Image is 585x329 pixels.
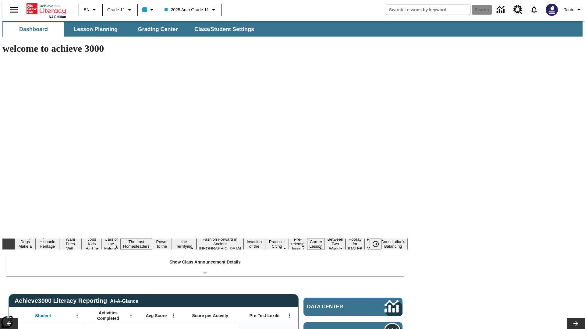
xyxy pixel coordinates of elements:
button: Open side menu [5,1,23,19]
span: Pre-Test Lexile [250,313,280,318]
button: Slide 6 The Last Homesteaders [121,239,152,249]
span: Student [35,313,51,318]
button: Open Menu [169,311,178,320]
button: Class color is light blue. Change class color [140,4,158,15]
button: Slide 12 Pre-release lesson [289,236,307,252]
img: Avatar [546,4,558,16]
a: Data Center [493,2,510,18]
div: At-A-Glance [110,297,138,304]
button: Slide 2 ¡Viva Hispanic Heritage Month! [36,234,59,254]
button: Grade: Grade 11, Select a grade [105,4,136,15]
span: 2025 Auto Grade 11 [165,7,209,13]
span: Activities Completed [88,310,128,321]
span: EN [84,7,90,13]
div: Pause [370,239,388,249]
button: Slide 17 The Constitution's Balancing Act [378,234,408,254]
button: Pause [370,239,382,249]
button: Open Menu [73,311,82,320]
button: Slide 7 Solar Power to the People [152,234,172,254]
span: Achieve3000 Literacy Reporting [15,297,138,304]
span: Data Center [307,304,364,310]
div: SubNavbar [2,21,583,37]
button: Slide 5 Cars of the Future? [102,236,121,252]
button: Slide 1 Diving Dogs Make a Splash [15,234,36,254]
div: Home [27,2,66,19]
h1: welcome to achieve 3000 [2,43,408,54]
button: Slide 15 Hooray for Constitution Day! [346,236,364,252]
button: Language: EN, Select a language [81,4,101,15]
span: Tauto [564,7,574,13]
button: Slide 13 Career Lesson [307,239,325,249]
button: Dashboard [3,22,64,37]
button: Profile/Settings [562,4,585,15]
button: Slide 3 Do You Want Fries With That? [59,232,82,256]
button: Slide 4 Dirty Jobs Kids Had To Do [82,232,102,256]
span: Grade 11 [107,7,125,13]
button: Slide 11 Mixed Practice: Citing Evidence [265,234,289,254]
p: Show Class Announcement Details [169,259,241,265]
button: Class/Student Settings [190,22,259,37]
input: search field [386,5,470,15]
span: Avg Score [146,313,167,318]
button: Slide 16 Point of View [364,236,378,252]
button: Lesson Planning [65,22,126,37]
button: Grading Center [127,22,188,37]
div: Show Class Announcement Details [5,255,405,276]
button: Open Menu [285,311,294,320]
span: Score per Activity [192,313,229,318]
div: SubNavbar [2,22,260,37]
button: Class: 2025 Auto Grade 11, Select your class [162,4,219,15]
button: Lesson carousel, Next [567,318,585,329]
a: Resource Center, Will open in new tab [510,2,526,18]
button: Slide 9 Fashion Forward in Ancient Rome [197,236,244,252]
span: NJ Edition [49,15,66,19]
button: Slide 8 Attack of the Terrifying Tomatoes [172,234,196,254]
button: Slide 14 Between Two Worlds [325,236,346,252]
a: Home [27,3,66,15]
a: Notifications [526,2,542,18]
button: Slide 10 The Invasion of the Free CD [243,234,265,254]
a: Data Center [303,298,402,316]
button: Open Menu [126,311,136,320]
button: Select a new avatar [542,2,562,18]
